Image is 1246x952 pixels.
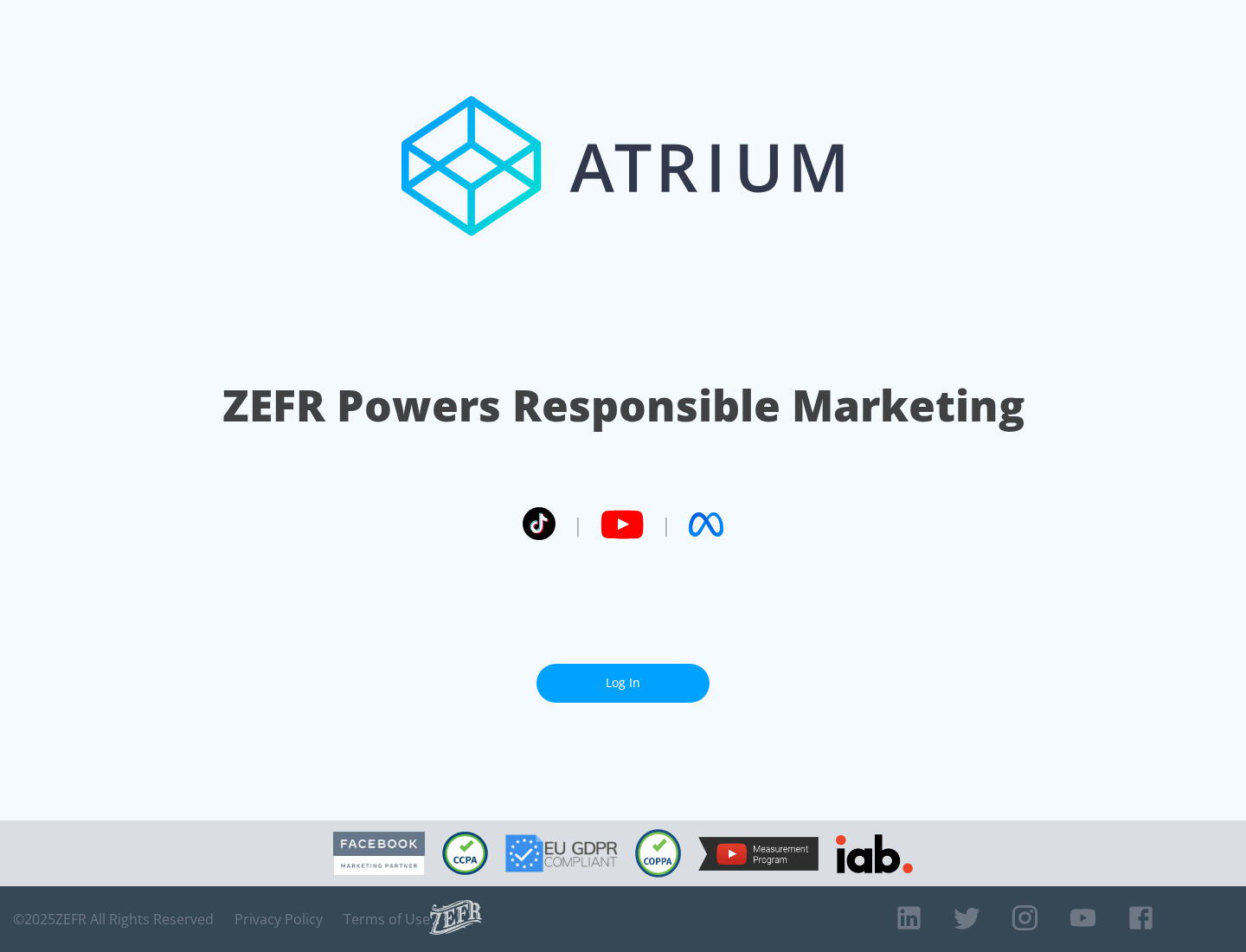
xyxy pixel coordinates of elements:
a: Terms of Use [344,910,430,928]
span: | [661,511,671,537]
span: | [573,511,583,537]
h1: ZEFR Powers Responsible Marketing [222,376,1024,435]
a: Privacy Policy [234,910,323,928]
img: CCPA Compliant [442,832,488,875]
img: GDPR Compliant [505,834,618,872]
img: YouTube Measurement Program [698,837,819,871]
a: Log In [536,664,710,703]
img: IAB [836,834,913,873]
img: COPPA Compliant [635,829,681,878]
span: © 2025 ZEFR All Rights Reserved [13,910,214,928]
img: Facebook Marketing Partner [333,832,425,876]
